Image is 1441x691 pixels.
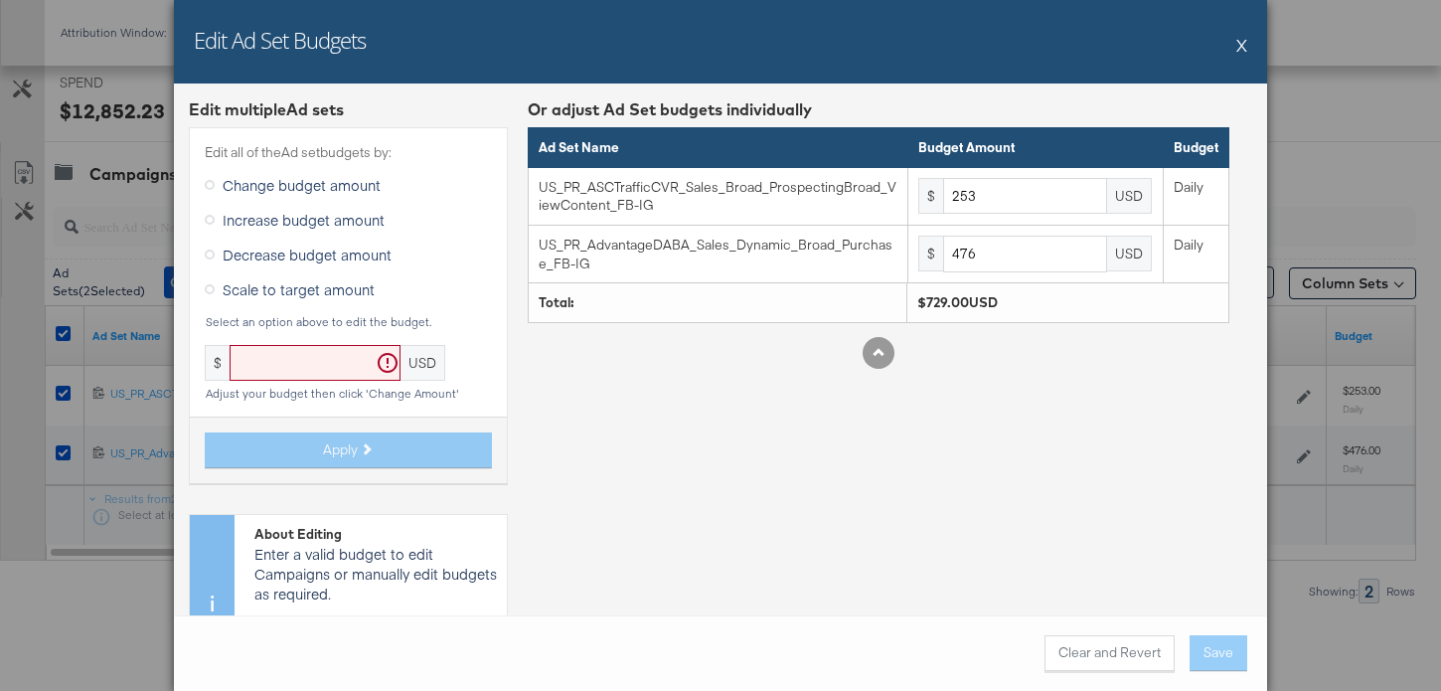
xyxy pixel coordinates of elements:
[223,279,375,299] span: Scale to target amount
[1163,128,1228,168] th: Budget
[205,387,492,401] div: Adjust your budget then click 'Change Amount'
[194,25,366,55] h2: Edit Ad Set Budgets
[223,245,392,264] span: Decrease budget amount
[189,98,508,121] div: Edit multiple Ad set s
[205,345,230,381] div: $
[1163,167,1228,225] td: Daily
[1163,226,1228,283] td: Daily
[539,178,896,215] div: US_PR_ASCTrafficCVR_Sales_Broad_ProspectingBroad_ViewContent_FB-IG
[918,178,943,214] div: $
[529,128,908,168] th: Ad Set Name
[223,210,385,230] span: Increase budget amount
[1107,178,1152,214] div: USD
[1044,635,1175,671] button: Clear and Revert
[400,345,445,381] div: USD
[917,293,1218,312] div: $729.00USD
[223,175,381,195] span: Change budget amount
[908,128,1164,168] th: Budget Amount
[528,98,1229,121] div: Or adjust Ad Set budgets individually
[254,612,321,632] strong: Facebook
[539,236,896,272] div: US_PR_AdvantageDABA_Sales_Dynamic_Broad_Purchase_FB-IG
[254,525,497,544] div: About Editing
[918,236,943,271] div: $
[205,315,492,329] div: Select an option above to edit the budget.
[539,293,896,312] div: Total:
[1107,236,1152,271] div: USD
[254,612,497,672] p: limits you to changing your Campaign budget 4 times per hour.
[1236,25,1247,65] button: X
[254,544,497,604] p: Enter a valid budget to edit Campaigns or manually edit budgets as required.
[205,143,492,162] label: Edit all of the Ad set budgets by:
